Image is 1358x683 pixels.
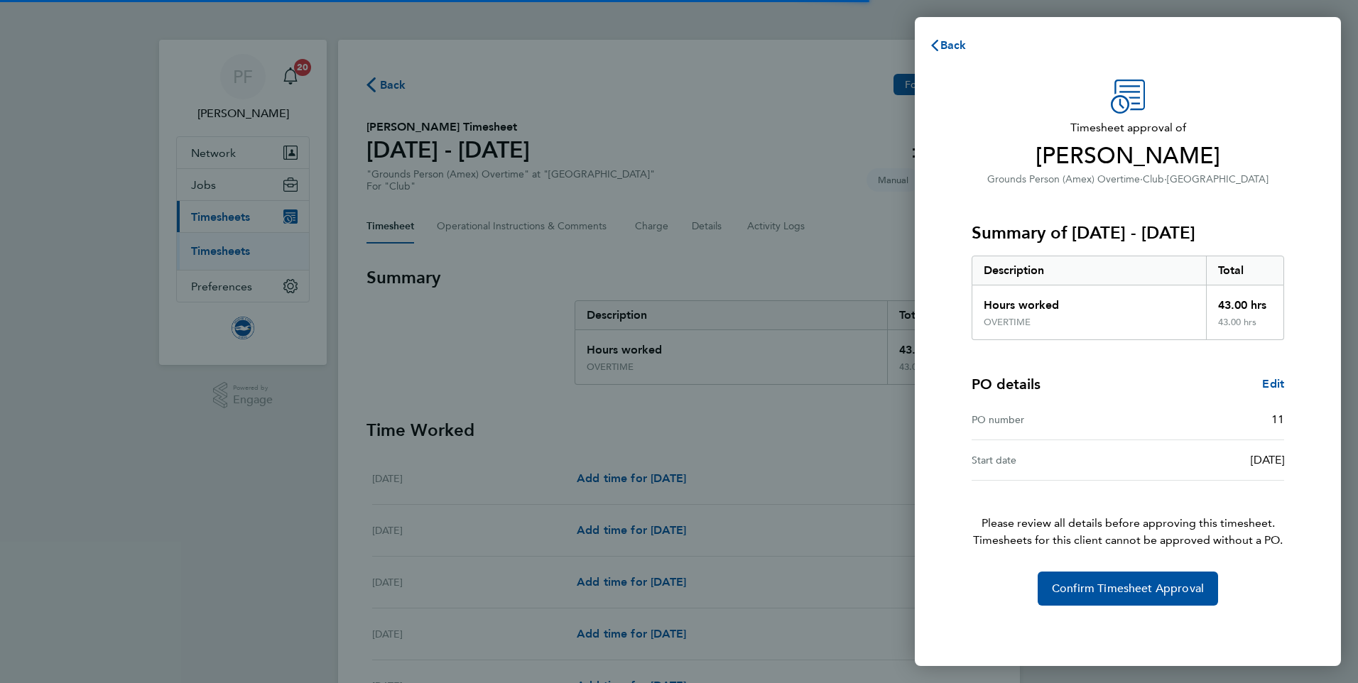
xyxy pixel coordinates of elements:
[1038,572,1218,606] button: Confirm Timesheet Approval
[972,374,1041,394] h4: PO details
[1167,173,1269,185] span: [GEOGRAPHIC_DATA]
[1262,376,1284,393] a: Edit
[955,532,1301,549] span: Timesheets for this client cannot be approved without a PO.
[1140,173,1143,185] span: ·
[1128,452,1284,469] div: [DATE]
[972,142,1284,170] span: [PERSON_NAME]
[915,31,981,60] button: Back
[972,222,1284,244] h3: Summary of [DATE] - [DATE]
[987,173,1140,185] span: Grounds Person (Amex) Overtime
[972,119,1284,136] span: Timesheet approval of
[1262,377,1284,390] span: Edit
[1143,173,1164,185] span: Club
[1206,256,1284,285] div: Total
[972,411,1128,428] div: PO number
[972,256,1284,340] div: Summary of 01 - 31 Aug 2025
[955,481,1301,549] p: Please review all details before approving this timesheet.
[1052,581,1204,596] span: Confirm Timesheet Approval
[940,38,967,52] span: Back
[972,256,1206,285] div: Description
[1271,412,1284,426] span: 11
[972,452,1128,469] div: Start date
[972,285,1206,317] div: Hours worked
[984,317,1031,328] div: OVERTIME
[1206,285,1284,317] div: 43.00 hrs
[1164,173,1167,185] span: ·
[1206,317,1284,339] div: 43.00 hrs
